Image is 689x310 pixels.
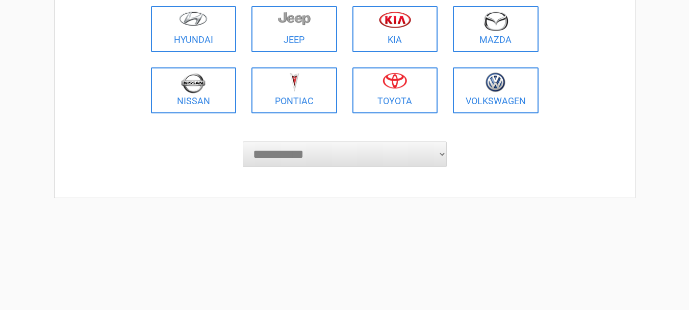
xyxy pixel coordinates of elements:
img: toyota [382,73,407,89]
a: Nissan [151,67,237,113]
img: pontiac [289,73,299,92]
a: Jeep [251,6,337,52]
a: Toyota [352,67,438,113]
img: jeep [278,11,311,26]
img: hyundai [179,11,208,26]
a: Volkswagen [453,67,539,113]
a: Pontiac [251,67,337,113]
a: Hyundai [151,6,237,52]
img: nissan [181,73,206,93]
img: mazda [483,11,508,31]
a: Kia [352,6,438,52]
a: Mazda [453,6,539,52]
img: volkswagen [486,73,505,92]
img: kia [379,11,411,28]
